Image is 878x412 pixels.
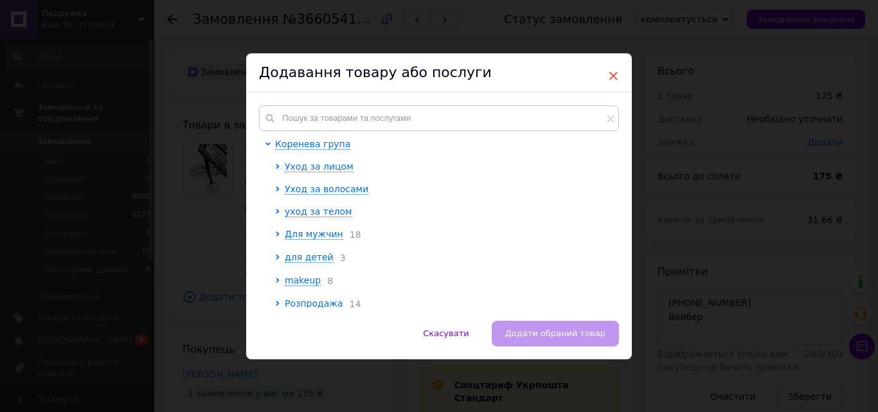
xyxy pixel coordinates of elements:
span: makeup [285,275,321,285]
span: Розпродажа [285,298,343,309]
span: Уход за волосами [285,184,368,194]
span: для детей [285,252,334,262]
span: 8 [321,276,333,286]
span: Коренева група [275,139,350,149]
span: уход за телом [285,206,352,217]
span: Для мужчин [285,229,343,239]
button: Скасувати [409,321,482,346]
span: 3 [334,253,346,263]
div: Додавання товару або послуги [246,53,632,93]
span: Скасувати [423,328,469,338]
span: 18 [343,229,361,240]
span: × [607,65,619,87]
span: Уход за лицом [285,161,354,172]
input: Пошук за товарами та послугами [259,105,619,131]
span: 14 [343,299,361,309]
